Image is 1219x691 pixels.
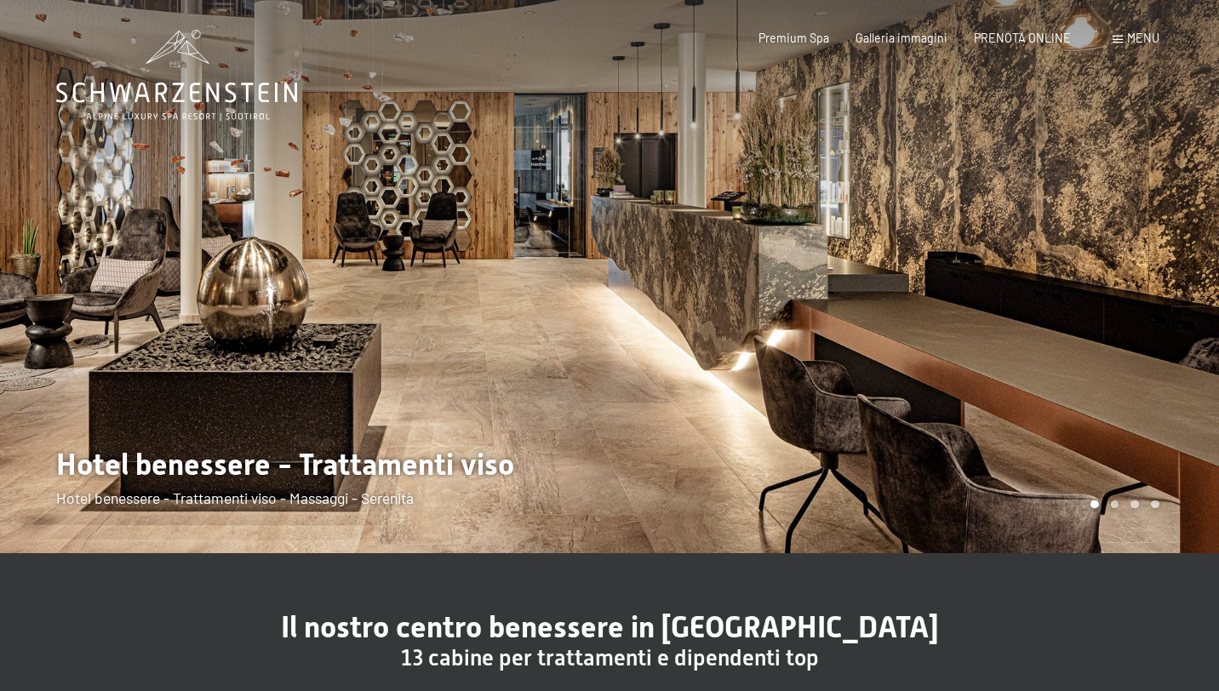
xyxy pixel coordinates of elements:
[1151,500,1159,509] div: Carousel Page 4
[758,31,829,45] a: Premium Spa
[856,31,947,45] a: Galleria immagini
[1111,500,1119,509] div: Carousel Page 2
[1090,500,1099,509] div: Carousel Page 1 (Current Slide)
[1130,500,1139,509] div: Carousel Page 3
[1127,31,1159,45] span: Menu
[1085,500,1159,509] div: Carousel Pagination
[974,31,1071,45] a: PRENOTA ONLINE
[281,609,939,644] span: Il nostro centro benessere in [GEOGRAPHIC_DATA]
[401,645,819,671] span: 13 cabine per trattamenti e dipendenti top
